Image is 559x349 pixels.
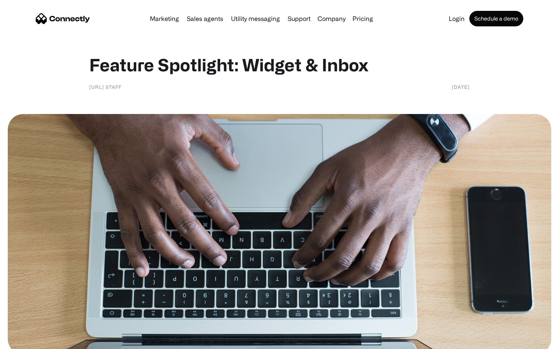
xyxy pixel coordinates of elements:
div: Company [318,13,345,24]
a: Utility messaging [228,16,283,22]
a: Schedule a demo [469,11,523,26]
ul: Language list [16,335,47,346]
a: Pricing [349,16,376,22]
a: Sales agents [184,16,226,22]
a: Marketing [147,16,182,22]
aside: Language selected: English [8,335,47,346]
a: Support [285,16,314,22]
div: [URL] staff [89,83,122,91]
div: [DATE] [452,83,470,91]
a: Login [446,16,468,22]
h1: Feature Spotlight: Widget & Inbox [89,54,470,75]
